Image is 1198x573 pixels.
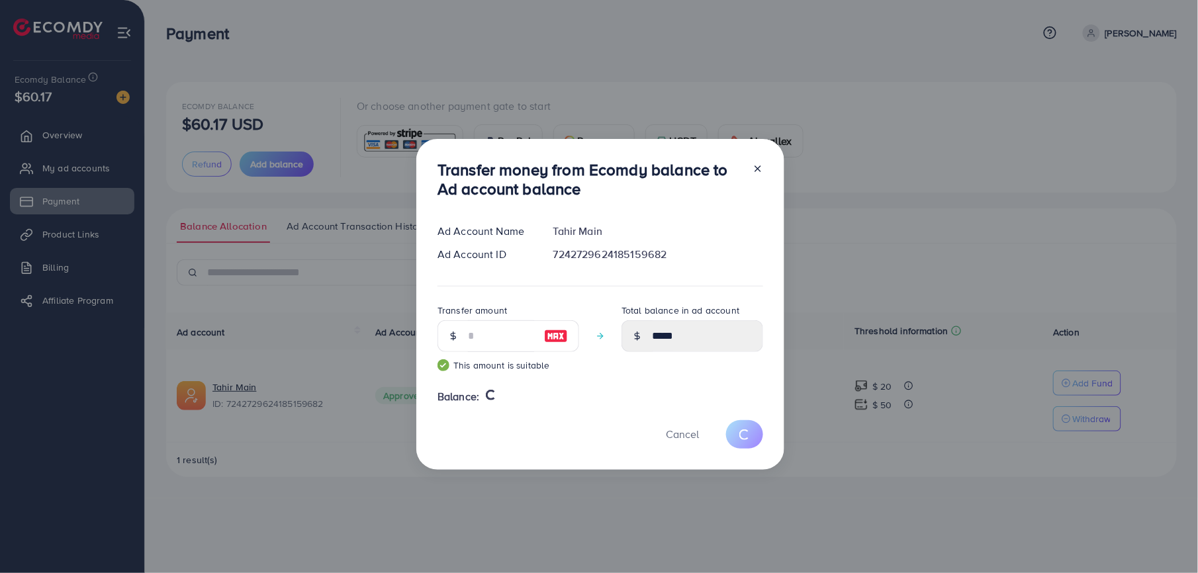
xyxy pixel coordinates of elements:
div: Ad Account ID [427,247,543,262]
h3: Transfer money from Ecomdy balance to Ad account balance [438,160,742,198]
span: Cancel [666,427,699,441]
label: Transfer amount [438,304,507,317]
div: 7242729624185159682 [543,247,774,262]
button: Cancel [649,420,715,449]
div: Tahir Main [543,224,774,239]
img: guide [438,359,449,371]
label: Total balance in ad account [622,304,739,317]
small: This amount is suitable [438,359,579,372]
span: Balance: [438,389,479,404]
img: image [544,328,568,344]
div: Ad Account Name [427,224,543,239]
iframe: Chat [1142,513,1188,563]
